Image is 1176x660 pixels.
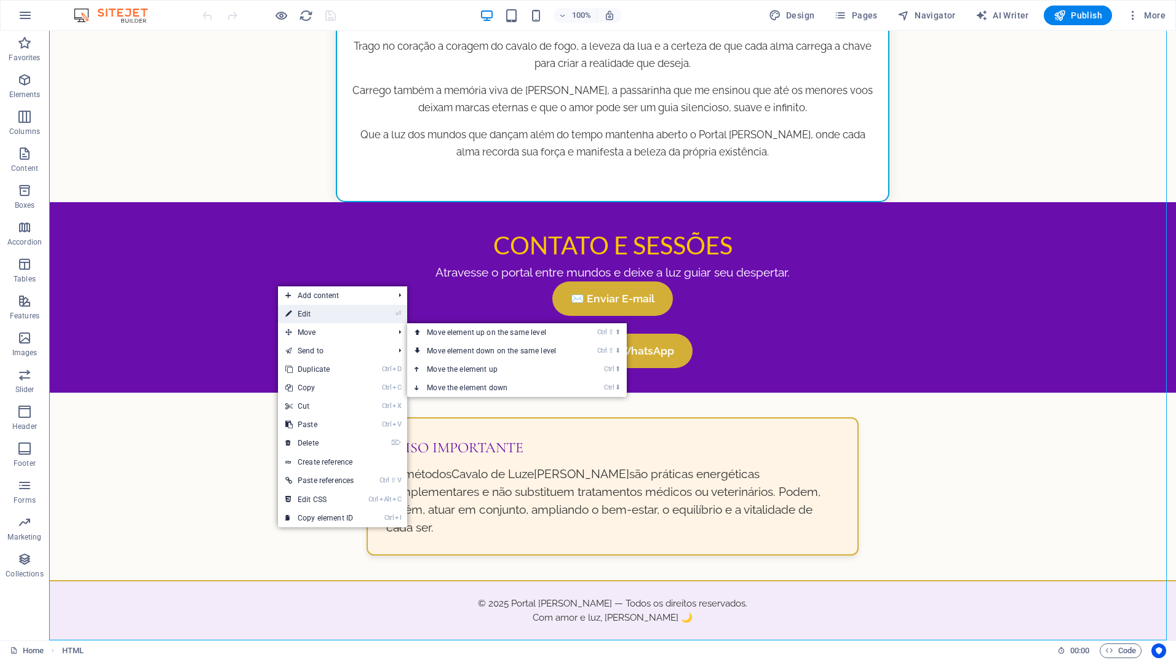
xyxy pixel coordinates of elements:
i: C [392,495,401,503]
i: C [392,383,401,391]
p: Header [12,422,37,431]
i: Ctrl [384,514,394,522]
button: Click here to leave preview mode and continue editing [274,8,288,23]
i: Ctrl [382,420,392,428]
i: On resize automatically adjust zoom level to fit chosen device. [604,10,615,21]
i: ⌦ [391,439,401,447]
i: Ctrl [597,347,607,355]
button: Usercentrics [1151,643,1166,658]
p: Slider [15,385,34,395]
a: CtrlAltCEdit CSS [278,490,361,509]
i: Ctrl [597,328,607,336]
span: Add content [278,286,389,305]
span: : [1079,646,1081,655]
span: Move [278,323,389,342]
i: ⬆ [615,328,621,336]
i: ⏎ [395,310,401,318]
p: Images [12,348,38,358]
a: CtrlDDuplicate [278,360,361,379]
i: ⬆ [615,365,621,373]
i: V [392,420,401,428]
p: Content [11,163,38,173]
a: CtrlXCut [278,397,361,415]
p: Boxes [15,200,35,210]
a: Send to [278,342,389,360]
i: Ctrl [604,365,614,373]
i: ⬇ [615,347,621,355]
span: More [1127,9,1166,22]
i: Ctrl [379,476,389,484]
span: Click to select. Double-click to edit [62,643,84,658]
span: 00 00 [1070,643,1089,658]
a: CtrlVPaste [278,415,361,434]
i: X [392,402,401,410]
a: ⏎Edit [278,305,361,323]
p: Forms [14,495,36,505]
i: Reload page [299,9,313,23]
p: Collections [6,569,43,579]
i: Ctrl [368,495,378,503]
a: Ctrl⇧⬇Move element down on the same level [407,342,581,360]
a: Ctrl⇧VPaste references [278,471,361,490]
i: V [397,476,401,484]
span: Design [769,9,815,22]
a: CtrlICopy element ID [278,509,361,527]
i: ⇧ [608,328,614,336]
a: CtrlCCopy [278,379,361,397]
span: Navigator [897,9,956,22]
i: ⇧ [391,476,396,484]
button: More [1122,6,1170,25]
button: Design [764,6,820,25]
a: ⌦Delete [278,434,361,452]
a: Create reference [278,453,407,471]
i: Ctrl [382,383,392,391]
button: Code [1100,643,1142,658]
i: Alt [379,495,392,503]
i: D [392,365,401,373]
p: Features [10,311,39,321]
h6: 100% [572,8,592,23]
a: Click to cancel selection. Double-click to open Pages [10,643,44,658]
span: Pages [834,9,877,22]
i: ⬇ [615,383,621,391]
p: Marketing [7,532,41,542]
img: Editor Logo [71,8,163,23]
p: Tables [14,274,36,284]
span: Code [1105,643,1136,658]
p: Elements [9,90,41,100]
i: ⇧ [608,347,614,355]
div: Design (Ctrl+Alt+Y) [764,6,820,25]
p: Favorites [9,53,40,63]
i: Ctrl [604,383,614,391]
button: Pages [829,6,882,25]
button: Navigator [892,6,961,25]
p: Accordion [7,237,42,247]
a: Ctrl⬇Move the element down [407,379,581,397]
button: reload [298,8,313,23]
button: 100% [554,8,597,23]
p: Columns [9,127,40,136]
a: Ctrl⬆Move the element up [407,360,581,379]
a: Ctrl⇧⬆Move element up on the same level [407,323,581,342]
i: I [395,514,401,522]
i: Ctrl [382,365,392,373]
span: AI Writer [975,9,1029,22]
nav: breadcrumb [62,643,84,658]
p: Footer [14,458,36,468]
button: Publish [1044,6,1112,25]
span: Publish [1054,9,1102,22]
i: Ctrl [382,402,392,410]
button: AI Writer [971,6,1034,25]
h6: Session time [1057,643,1090,658]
